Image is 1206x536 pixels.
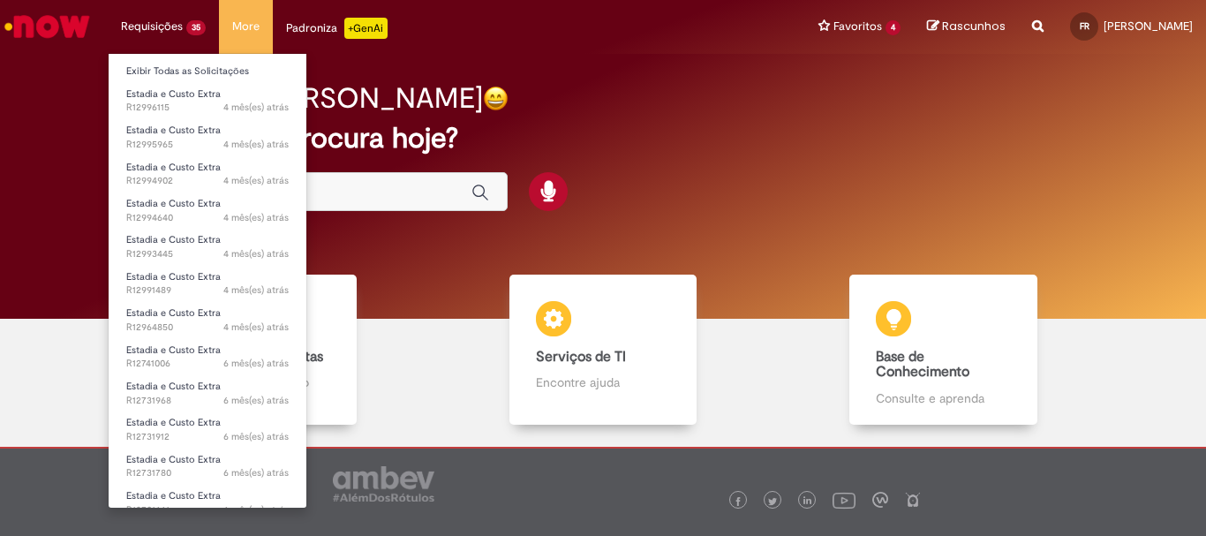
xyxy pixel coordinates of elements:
[886,20,901,35] span: 4
[734,497,742,506] img: logo_footer_facebook.png
[126,503,289,517] span: R12731661
[109,194,306,227] a: Aberto R12994640 : Estadia e Custo Extra
[433,275,773,425] a: Serviços de TI Encontre ajuda
[872,492,888,508] img: logo_footer_workplace.png
[109,377,306,410] a: Aberto R12731968 : Estadia e Custo Extra
[126,247,289,261] span: R12993445
[223,138,289,151] time: 30/04/2025 17:04:09
[905,492,921,508] img: logo_footer_naosei.png
[344,18,388,39] p: +GenAi
[833,18,882,35] span: Favoritos
[223,283,289,297] time: 29/04/2025 17:12:20
[232,18,260,35] span: More
[223,138,289,151] span: 4 mês(es) atrás
[109,85,306,117] a: Aberto R12996115 : Estadia e Custo Extra
[223,430,289,443] span: 6 mês(es) atrás
[109,121,306,154] a: Aberto R12995965 : Estadia e Custo Extra
[109,62,306,81] a: Exibir Todas as Solicitações
[126,430,289,444] span: R12731912
[1080,20,1089,32] span: FR
[536,374,670,391] p: Encontre ajuda
[223,466,289,479] time: 26/02/2025 16:35:04
[126,124,221,137] span: Estadia e Custo Extra
[768,497,777,506] img: logo_footer_twitter.png
[927,19,1006,35] a: Rascunhos
[126,211,289,225] span: R12994640
[333,466,434,502] img: logo_footer_ambev_rotulo_gray.png
[126,489,221,502] span: Estadia e Custo Extra
[223,283,289,297] span: 4 mês(es) atrás
[126,306,221,320] span: Estadia e Custo Extra
[223,394,289,407] span: 6 mês(es) atrás
[223,321,289,334] time: 22/04/2025 11:12:08
[126,321,289,335] span: R12964850
[223,247,289,260] span: 4 mês(es) atrás
[126,357,289,371] span: R12741006
[942,18,1006,34] span: Rascunhos
[126,270,221,283] span: Estadia e Custo Extra
[483,86,509,111] img: happy-face.png
[876,348,969,381] b: Base de Conhecimento
[126,233,221,246] span: Estadia e Custo Extra
[1104,19,1193,34] span: [PERSON_NAME]
[2,9,93,44] img: ServiceNow
[223,503,289,517] time: 26/02/2025 16:19:27
[223,357,289,370] time: 28/02/2025 14:36:30
[223,321,289,334] span: 4 mês(es) atrás
[121,18,183,35] span: Requisições
[126,380,221,393] span: Estadia e Custo Extra
[536,348,626,366] b: Serviços de TI
[126,394,289,408] span: R12731968
[803,496,812,507] img: logo_footer_linkedin.png
[223,101,289,114] time: 30/04/2025 17:33:58
[223,466,289,479] span: 6 mês(es) atrás
[126,283,289,298] span: R12991489
[125,123,1081,154] h2: O que você procura hoje?
[109,341,306,374] a: Aberto R12741006 : Estadia e Custo Extra
[126,343,221,357] span: Estadia e Custo Extra
[126,466,289,480] span: R12731780
[223,357,289,370] span: 6 mês(es) atrás
[773,275,1113,425] a: Base de Conhecimento Consulte e aprenda
[109,268,306,300] a: Aberto R12991489 : Estadia e Custo Extra
[109,413,306,446] a: Aberto R12731912 : Estadia e Custo Extra
[126,161,221,174] span: Estadia e Custo Extra
[223,394,289,407] time: 26/02/2025 16:57:18
[223,503,289,517] span: 6 mês(es) atrás
[126,101,289,115] span: R12996115
[109,450,306,483] a: Aberto R12731780 : Estadia e Custo Extra
[126,87,221,101] span: Estadia e Custo Extra
[876,389,1010,407] p: Consulte e aprenda
[286,18,388,39] div: Padroniza
[126,197,221,210] span: Estadia e Custo Extra
[108,53,307,509] ul: Requisições
[223,211,289,224] time: 30/04/2025 14:01:30
[223,247,289,260] time: 30/04/2025 10:29:51
[126,138,289,152] span: R12995965
[126,416,221,429] span: Estadia e Custo Extra
[833,488,856,511] img: logo_footer_youtube.png
[223,211,289,224] span: 4 mês(es) atrás
[109,158,306,191] a: Aberto R12994902 : Estadia e Custo Extra
[223,174,289,187] span: 4 mês(es) atrás
[126,174,289,188] span: R12994902
[109,487,306,519] a: Aberto R12731661 : Estadia e Custo Extra
[126,453,221,466] span: Estadia e Custo Extra
[93,275,433,425] a: Catálogo de Ofertas Abra uma solicitação
[109,304,306,336] a: Aberto R12964850 : Estadia e Custo Extra
[223,174,289,187] time: 30/04/2025 14:33:57
[109,230,306,263] a: Aberto R12993445 : Estadia e Custo Extra
[223,430,289,443] time: 26/02/2025 16:50:50
[186,20,206,35] span: 35
[223,101,289,114] span: 4 mês(es) atrás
